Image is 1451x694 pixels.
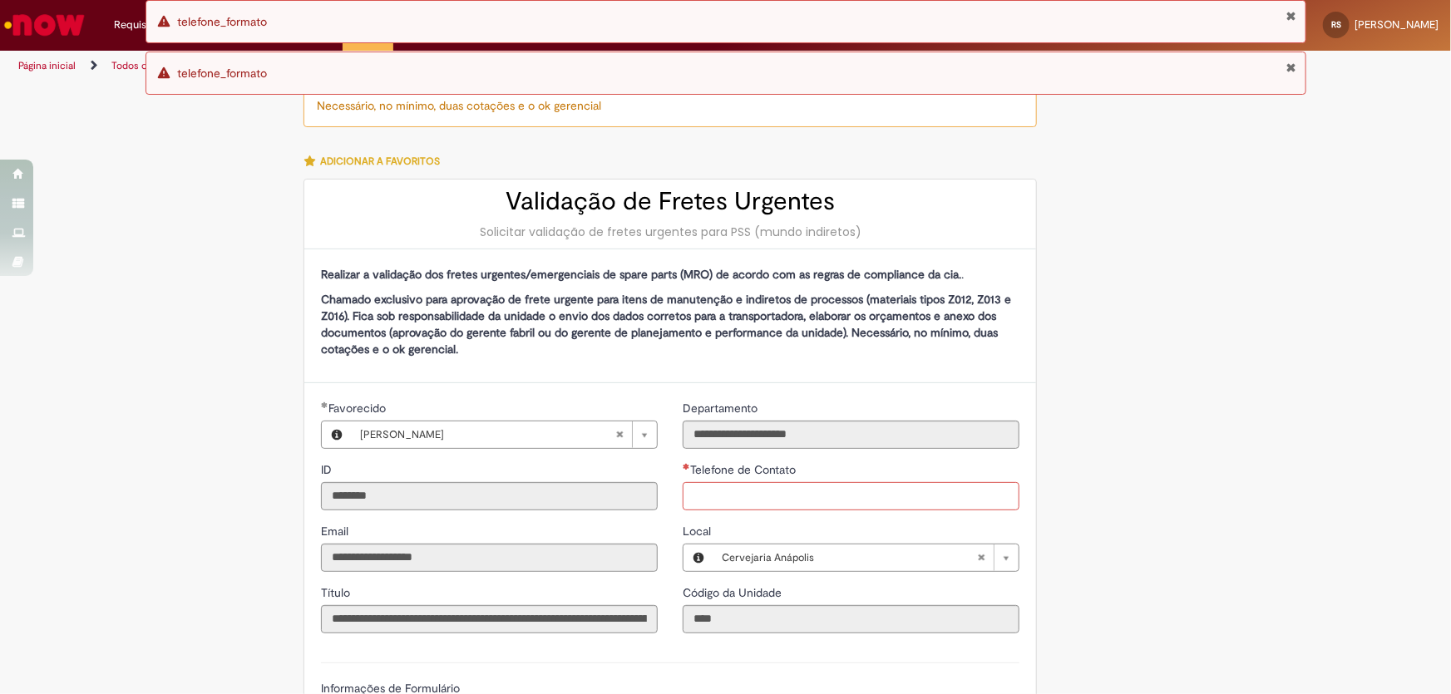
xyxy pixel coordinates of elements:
p: . [321,266,1019,283]
label: Somente leitura - Email [321,523,352,539]
input: Email [321,544,658,572]
button: Fechar Notificação [1286,9,1297,22]
h2: Validação de Fretes Urgentes [321,188,1019,215]
strong: Realizar a validação dos fretes urgentes/emergenciais de spare parts (MRO) de acordo com as regra... [321,267,961,282]
a: [PERSON_NAME]Limpar campo Favorecido [352,421,657,448]
button: Fechar Notificação [1286,61,1297,74]
div: Solicitar validação de fretes urgentes para PSS (mundo indiretos) [321,224,1019,240]
span: Somente leitura - Departamento [683,401,761,416]
abbr: Limpar campo Local [969,544,994,571]
a: Todos os Catálogos [111,59,200,72]
span: Telefone de Contato [690,462,799,477]
span: Somente leitura - Título [321,585,353,600]
span: Requisições [114,17,172,33]
span: Necessários [683,463,690,470]
input: Título [321,605,658,633]
span: Adicionar a Favoritos [320,155,440,168]
input: Telefone de Contato [683,482,1019,510]
span: telefone_formato [178,14,268,29]
label: Somente leitura - ID [321,461,335,478]
span: Local [683,524,714,539]
a: Página inicial [18,59,76,72]
span: Cervejaria Anápolis [722,544,977,571]
input: Departamento [683,421,1019,449]
img: ServiceNow [2,8,87,42]
span: Necessários - Favorecido [328,401,389,416]
span: [PERSON_NAME] [1355,17,1439,32]
span: Obrigatório Preenchido [321,401,328,408]
a: Cervejaria AnápolisLimpar campo Local [713,544,1019,571]
span: [PERSON_NAME] [360,421,615,448]
span: Somente leitura - ID [321,462,335,477]
span: telefone_formato [178,66,268,81]
span: RS [1331,19,1341,30]
button: Local, Visualizar este registro Cervejaria Anápolis [684,544,713,571]
label: Somente leitura - Título [321,584,353,601]
abbr: Limpar campo Favorecido [607,421,632,448]
button: Favorecido, Visualizar este registro Ronaldo Gomes Dos Santos [322,421,352,448]
strong: Chamado exclusivo para aprovação de frete urgente para itens de manutenção e indiretos de process... [321,292,1011,357]
span: Somente leitura - Código da Unidade [683,585,785,600]
div: Necessário, no mínimo, duas cotações e o ok gerencial [304,84,1037,127]
button: Adicionar a Favoritos [304,144,449,179]
input: Código da Unidade [683,605,1019,633]
label: Somente leitura - Código da Unidade [683,584,785,601]
span: Somente leitura - Email [321,524,352,539]
ul: Trilhas de página [12,51,955,81]
label: Somente leitura - Departamento [683,400,761,416]
input: ID [321,482,658,510]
